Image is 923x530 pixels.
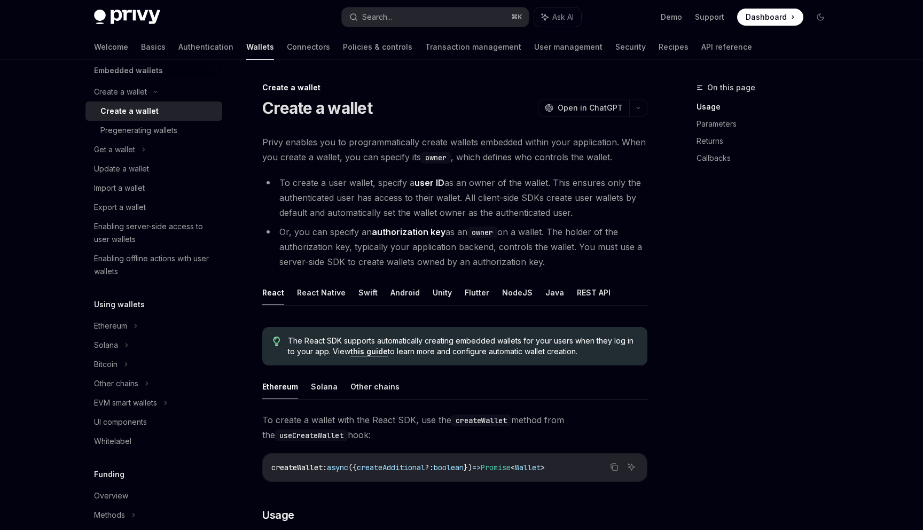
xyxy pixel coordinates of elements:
[607,460,621,474] button: Copy the contents from the code block
[434,463,464,472] span: boolean
[262,280,284,305] button: React
[94,34,128,60] a: Welcome
[262,135,647,165] span: Privy enables you to programmatically create wallets embedded within your application. When you c...
[358,280,378,305] button: Swift
[421,152,451,163] code: owner
[350,374,400,399] button: Other chains
[515,463,541,472] span: Wallet
[348,463,357,472] span: ({
[85,121,222,140] a: Pregenerating wallets
[94,298,145,311] h5: Using wallets
[737,9,803,26] a: Dashboard
[85,102,222,121] a: Create a wallet
[534,7,581,27] button: Ask AI
[94,416,147,428] div: UI components
[472,463,481,472] span: =>
[94,509,125,521] div: Methods
[390,280,420,305] button: Android
[85,412,222,432] a: UI components
[275,430,348,441] code: useCreateWallet
[273,337,280,346] svg: Tip
[481,463,511,472] span: Promise
[697,132,838,150] a: Returns
[94,201,146,214] div: Export a wallet
[288,336,637,357] span: The React SDK supports automatically creating embedded wallets for your users when they log in to...
[538,99,629,117] button: Open in ChatGPT
[85,249,222,281] a: Enabling offline actions with user wallets
[511,463,515,472] span: <
[85,178,222,198] a: Import a wallet
[287,34,330,60] a: Connectors
[425,34,521,60] a: Transaction management
[425,463,434,472] span: ?:
[534,34,603,60] a: User management
[701,34,752,60] a: API reference
[812,9,829,26] button: Toggle dark mode
[697,115,838,132] a: Parameters
[433,280,452,305] button: Unity
[464,463,472,472] span: })
[545,280,564,305] button: Java
[695,12,724,22] a: Support
[94,10,160,25] img: dark logo
[94,220,216,246] div: Enabling server-side access to user wallets
[94,489,128,502] div: Overview
[541,463,545,472] span: >
[577,280,611,305] button: REST API
[94,162,149,175] div: Update a wallet
[659,34,689,60] a: Recipes
[262,175,647,220] li: To create a user wallet, specify a as an owner of the wallet. This ensures only the authenticated...
[100,105,159,118] div: Create a wallet
[558,103,623,113] span: Open in ChatGPT
[94,358,118,371] div: Bitcoin
[94,468,124,481] h5: Funding
[297,280,346,305] button: React Native
[467,227,497,238] code: owner
[94,85,147,98] div: Create a wallet
[262,508,294,523] span: Usage
[141,34,166,60] a: Basics
[262,82,647,93] div: Create a wallet
[262,98,372,118] h1: Create a wallet
[697,98,838,115] a: Usage
[746,12,787,22] span: Dashboard
[262,374,298,399] button: Ethereum
[94,319,127,332] div: Ethereum
[372,227,445,237] strong: authorization key
[697,150,838,167] a: Callbacks
[246,34,274,60] a: Wallets
[94,396,157,409] div: EVM smart wallets
[311,374,338,399] button: Solana
[85,159,222,178] a: Update a wallet
[661,12,682,22] a: Demo
[323,463,327,472] span: :
[85,432,222,451] a: Whitelabel
[343,34,412,60] a: Policies & controls
[94,435,131,448] div: Whitelabel
[707,81,755,94] span: On this page
[178,34,233,60] a: Authentication
[100,124,177,137] div: Pregenerating wallets
[271,463,323,472] span: createWallet
[451,415,511,426] code: createWallet
[502,280,533,305] button: NodeJS
[624,460,638,474] button: Ask AI
[94,143,135,156] div: Get a wallet
[350,347,388,356] a: this guide
[85,217,222,249] a: Enabling server-side access to user wallets
[94,339,118,352] div: Solana
[94,377,138,390] div: Other chains
[94,182,145,194] div: Import a wallet
[85,486,222,505] a: Overview
[262,224,647,269] li: Or, you can specify an as an on a wallet. The holder of the authorization key, typically your app...
[357,463,425,472] span: createAdditional
[262,412,647,442] span: To create a wallet with the React SDK, use the method from the hook:
[552,12,574,22] span: Ask AI
[414,177,444,188] strong: user ID
[362,11,392,24] div: Search...
[94,252,216,278] div: Enabling offline actions with user wallets
[342,7,529,27] button: Search...⌘K
[327,463,348,472] span: async
[85,198,222,217] a: Export a wallet
[615,34,646,60] a: Security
